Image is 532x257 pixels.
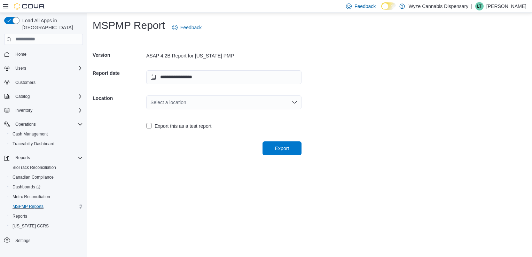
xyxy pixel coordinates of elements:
[13,236,83,244] span: Settings
[7,139,86,149] button: Traceabilty Dashboard
[10,222,83,230] span: Washington CCRS
[15,65,26,71] span: Users
[475,2,484,10] div: Lucas Todd
[10,130,83,138] span: Cash Management
[7,192,86,202] button: Metrc Reconciliation
[486,2,526,10] p: [PERSON_NAME]
[10,193,53,201] a: Metrc Reconciliation
[1,119,86,129] button: Operations
[7,211,86,221] button: Reports
[13,78,38,87] a: Customers
[10,222,52,230] a: [US_STATE] CCRS
[19,17,83,31] span: Load All Apps in [GEOGRAPHIC_DATA]
[13,204,44,209] span: MSPMP Reports
[1,235,86,245] button: Settings
[15,155,30,161] span: Reports
[10,212,30,220] a: Reports
[7,163,86,172] button: BioTrack Reconciliation
[13,165,56,170] span: BioTrack Reconciliation
[13,50,83,59] span: Home
[10,183,43,191] a: Dashboards
[471,2,472,10] p: |
[7,172,86,182] button: Canadian Compliance
[10,173,56,181] a: Canadian Compliance
[146,122,211,130] label: Export this as a test report
[1,92,86,101] button: Catalog
[15,238,30,243] span: Settings
[1,63,86,73] button: Users
[13,106,83,115] span: Inventory
[354,3,376,10] span: Feedback
[15,80,36,85] span: Customers
[15,122,36,127] span: Operations
[1,106,86,115] button: Inventory
[146,70,302,84] input: Press the down key to open a popover containing a calendar.
[10,193,83,201] span: Metrc Reconciliation
[13,141,54,147] span: Traceabilty Dashboard
[180,24,202,31] span: Feedback
[13,120,83,128] span: Operations
[10,130,50,138] a: Cash Management
[292,100,297,105] button: Open list of options
[10,163,59,172] a: BioTrack Reconciliation
[15,108,32,113] span: Inventory
[13,236,33,245] a: Settings
[7,182,86,192] a: Dashboards
[146,52,302,59] div: ASAP 4.2B Report for [US_STATE] PMP
[13,120,39,128] button: Operations
[381,2,396,10] input: Dark Mode
[13,64,29,72] button: Users
[15,94,30,99] span: Catalog
[7,129,86,139] button: Cash Management
[10,163,83,172] span: BioTrack Reconciliation
[10,202,46,211] a: MSPMP Reports
[93,48,145,62] h5: Version
[1,153,86,163] button: Reports
[275,145,289,152] span: Export
[15,52,26,57] span: Home
[13,194,50,200] span: Metrc Reconciliation
[7,221,86,231] button: [US_STATE] CCRS
[13,78,83,87] span: Customers
[13,174,54,180] span: Canadian Compliance
[10,140,57,148] a: Traceabilty Dashboard
[13,92,32,101] button: Catalog
[1,77,86,87] button: Customers
[93,66,145,80] h5: Report date
[13,106,35,115] button: Inventory
[150,98,151,107] input: Accessible screen reader label
[93,91,145,105] h5: Location
[10,183,83,191] span: Dashboards
[13,223,49,229] span: [US_STATE] CCRS
[169,21,204,34] a: Feedback
[263,141,302,155] button: Export
[7,202,86,211] button: MSPMP Reports
[14,3,45,10] img: Cova
[13,184,40,190] span: Dashboards
[1,49,86,59] button: Home
[13,50,29,59] a: Home
[93,18,165,32] h1: MSPMP Report
[408,2,468,10] p: Wyze Cannabis Dispensary
[13,64,83,72] span: Users
[13,92,83,101] span: Catalog
[13,154,83,162] span: Reports
[13,154,33,162] button: Reports
[10,173,83,181] span: Canadian Compliance
[13,131,48,137] span: Cash Management
[13,213,27,219] span: Reports
[10,140,83,148] span: Traceabilty Dashboard
[10,212,83,220] span: Reports
[477,2,482,10] span: LT
[10,202,83,211] span: MSPMP Reports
